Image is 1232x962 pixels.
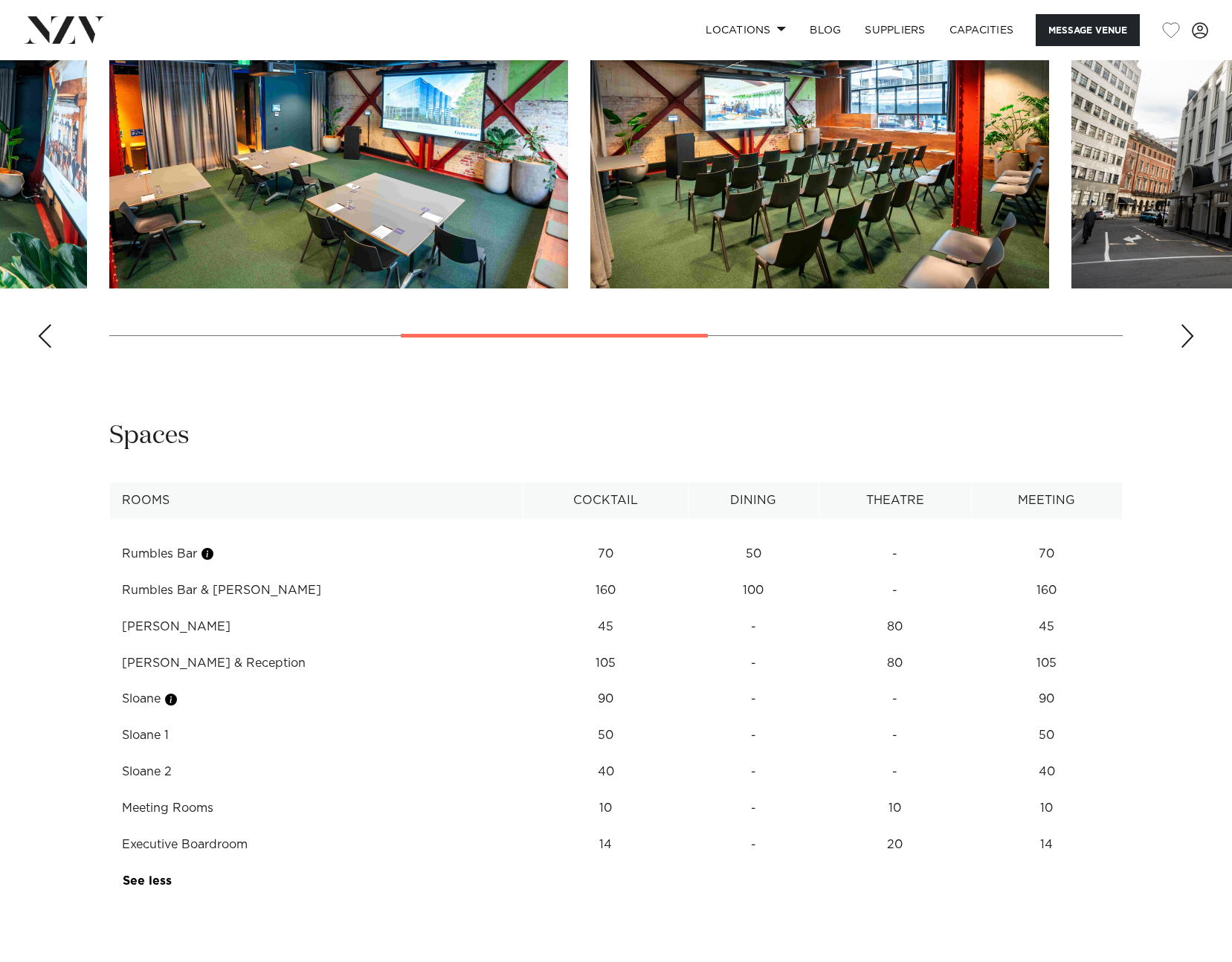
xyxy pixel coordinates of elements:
td: 40 [971,754,1122,790]
td: Meeting Rooms [110,790,523,827]
td: - [688,645,819,682]
td: - [688,790,819,827]
td: Sloane 1 [110,717,523,754]
a: Locations [694,14,798,46]
th: Dining [688,482,819,519]
h2: Spaces [109,419,190,453]
td: - [688,717,819,754]
td: - [819,572,971,609]
td: Rumbles Bar [110,536,523,572]
td: - [688,827,819,863]
td: 45 [523,609,688,645]
th: Rooms [110,482,523,519]
td: 40 [523,754,688,790]
th: Cocktail [523,482,688,519]
td: 70 [971,536,1122,572]
td: - [819,717,971,754]
img: nzv-logo.png [24,16,105,43]
td: 70 [523,536,688,572]
td: [PERSON_NAME] [110,609,523,645]
td: - [688,609,819,645]
td: Sloane [110,681,523,717]
td: 10 [523,790,688,827]
td: 50 [523,717,688,754]
td: Sloane 2 [110,754,523,790]
td: 10 [971,790,1122,827]
td: [PERSON_NAME] & Reception [110,645,523,682]
td: 80 [819,645,971,682]
td: 105 [971,645,1122,682]
td: Rumbles Bar & [PERSON_NAME] [110,572,523,609]
td: 160 [523,572,688,609]
a: SUPPLIERS [853,14,937,46]
td: - [819,681,971,717]
td: - [688,754,819,790]
td: 14 [971,827,1122,863]
td: 105 [523,645,688,682]
td: 80 [819,609,971,645]
td: - [819,754,971,790]
td: - [688,681,819,717]
td: Executive Boardroom [110,827,523,863]
td: 50 [971,717,1122,754]
td: 90 [971,681,1122,717]
td: 14 [523,827,688,863]
a: Capacities [938,14,1026,46]
td: 160 [971,572,1122,609]
td: 10 [819,790,971,827]
td: 20 [819,827,971,863]
td: 45 [971,609,1122,645]
td: 90 [523,681,688,717]
th: Theatre [819,482,971,519]
button: Message Venue [1036,14,1140,46]
td: - [819,536,971,572]
td: 50 [688,536,819,572]
td: 100 [688,572,819,609]
a: BLOG [798,14,853,46]
th: Meeting [971,482,1122,519]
